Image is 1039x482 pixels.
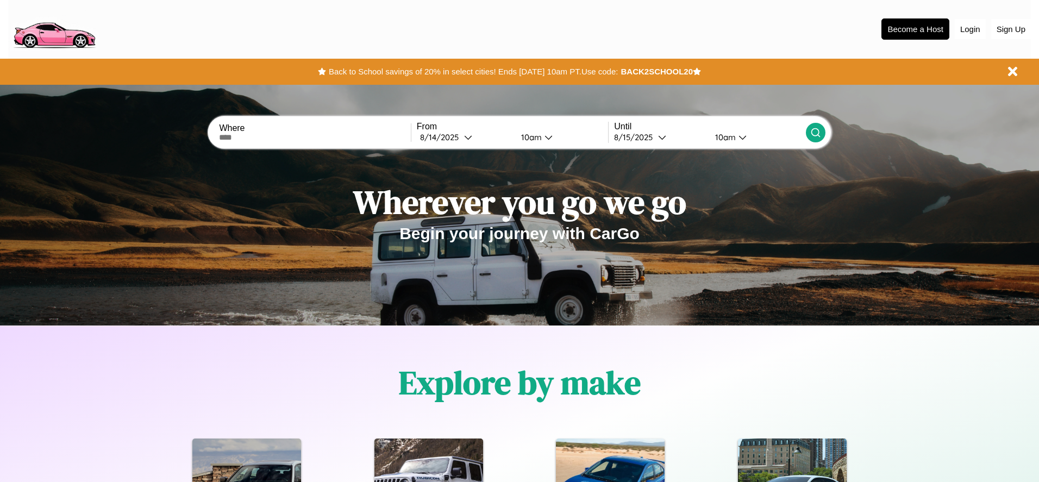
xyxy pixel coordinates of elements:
label: From [417,122,608,132]
b: BACK2SCHOOL20 [621,67,693,76]
label: Where [219,123,410,133]
button: Become a Host [881,18,949,40]
button: Login [955,19,986,39]
button: Sign Up [991,19,1031,39]
label: Until [614,122,805,132]
button: 10am [706,132,805,143]
button: 10am [512,132,608,143]
div: 10am [516,132,544,142]
div: 10am [710,132,738,142]
div: 8 / 14 / 2025 [420,132,464,142]
div: 8 / 15 / 2025 [614,132,658,142]
img: logo [8,5,100,51]
button: Back to School savings of 20% in select cities! Ends [DATE] 10am PT.Use code: [326,64,621,79]
button: 8/14/2025 [417,132,512,143]
h1: Explore by make [399,360,641,405]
